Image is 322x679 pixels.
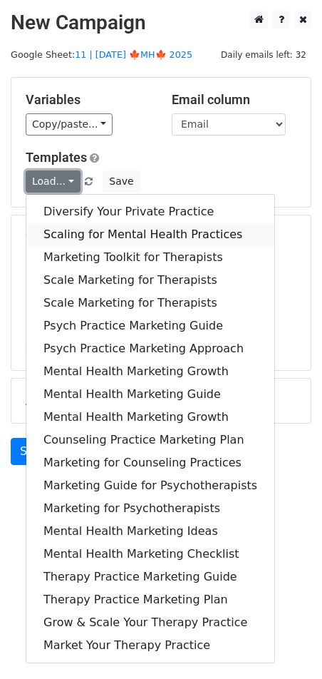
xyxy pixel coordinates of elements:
a: Copy/paste... [26,113,113,136]
span: Daily emails left: 32 [216,47,311,63]
h5: Email column [172,92,296,108]
a: Psych Practice Marketing Guide [26,315,274,337]
a: Mental Health Marketing Growth [26,360,274,383]
a: Mental Health Marketing Checklist [26,543,274,566]
a: Mental Health Marketing Ideas [26,520,274,543]
a: 11 | [DATE] 🍁MH🍁 2025 [75,49,192,60]
a: Load... [26,170,80,193]
a: Daily emails left: 32 [216,49,311,60]
button: Save [103,170,140,193]
h2: New Campaign [11,11,311,35]
a: Marketing Toolkit for Therapists [26,246,274,269]
a: Marketing Guide for Psychotherapists [26,474,274,497]
a: Marketing for Psychotherapists [26,497,274,520]
a: Mental Health Marketing Guide [26,383,274,406]
a: Therapy Practice Marketing Guide [26,566,274,588]
a: Therapy Practice Marketing Plan [26,588,274,611]
a: Marketing for Counseling Practices [26,451,274,474]
iframe: Chat Widget [251,611,322,679]
a: Send [11,438,58,465]
h5: Variables [26,92,150,108]
a: Counseling Practice Marketing Plan [26,429,274,451]
a: Scale Marketing for Therapists [26,269,274,292]
a: Mental Health Marketing Growth [26,406,274,429]
a: Market Your Therapy Practice [26,634,274,657]
a: Scaling for Mental Health Practices [26,223,274,246]
small: Google Sheet: [11,49,192,60]
a: Grow & Scale Your Therapy Practice [26,611,274,634]
a: Psych Practice Marketing Approach [26,337,274,360]
a: Diversify Your Private Practice [26,200,274,223]
a: Templates [26,150,87,165]
a: Scale Marketing for Therapists [26,292,274,315]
